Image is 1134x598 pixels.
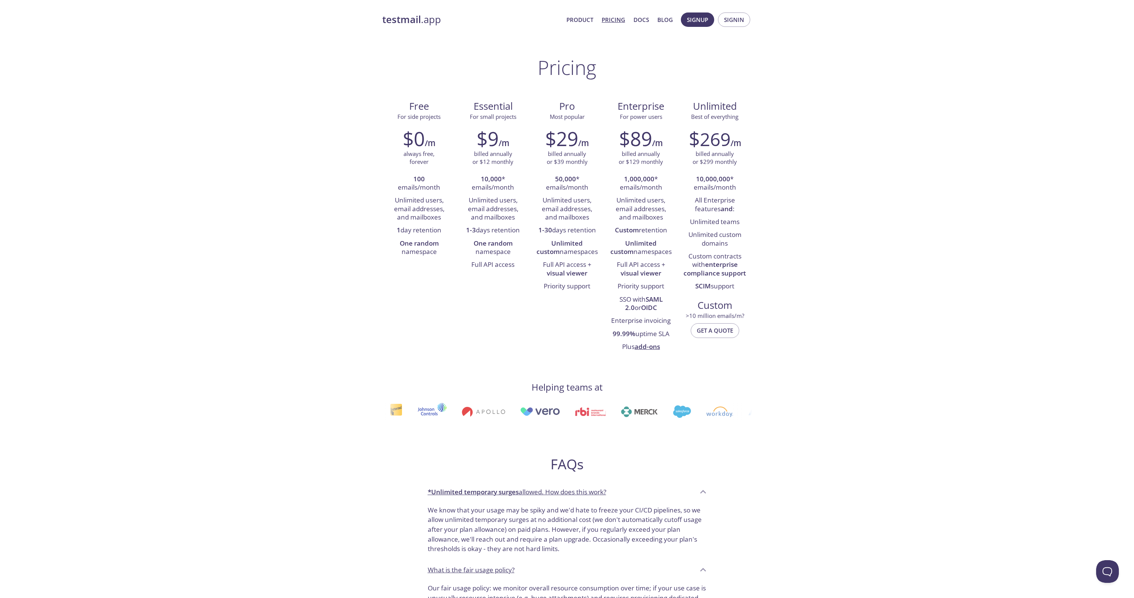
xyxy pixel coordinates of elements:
button: Get a quote [691,323,739,338]
h2: $0 [403,127,425,150]
strong: SCIM [695,282,711,290]
strong: 1-3 [466,226,476,234]
span: Signup [687,15,708,25]
strong: Unlimited custom [610,239,657,256]
a: Pricing [602,15,625,25]
h2: $29 [545,127,578,150]
a: testmail.app [382,13,560,26]
p: We know that your usage may be spiky and we'd hate to freeze your CI/CD pipelines, so we allow un... [428,505,707,554]
button: Signup [681,12,714,27]
li: Unlimited teams [684,216,746,229]
span: Best of everything [691,113,738,120]
p: allowed. How does this work? [428,487,606,497]
img: salesforce [671,405,690,418]
a: Blog [657,15,673,25]
h2: $ [689,127,730,150]
li: namespace [388,237,450,259]
span: Free [388,100,450,113]
li: Unlimited users, email addresses, and mailboxes [388,194,450,224]
p: billed annually or $12 monthly [472,150,513,166]
img: merck [619,406,656,417]
li: days retention [536,224,598,237]
h4: Helping teams at [532,381,603,393]
strong: visual viewer [621,269,661,277]
li: Full API access [462,259,524,271]
li: uptime SLA [610,328,672,341]
h6: /m [499,137,509,149]
li: * emails/month [684,173,746,195]
div: *Unlimited temporary surgesallowed. How does this work? [422,482,713,502]
strong: 1,000,000 [624,174,654,183]
span: For side projects [397,113,441,120]
li: namespaces [610,237,672,259]
li: Plus [610,341,672,354]
strong: SAML 2.0 [625,295,663,312]
strong: 50,000 [555,174,576,183]
div: What is the fair usage policy? [422,560,713,580]
h6: /m [652,137,663,149]
span: Unlimited [693,100,737,113]
h1: Pricing [538,56,596,79]
span: Signin [724,15,744,25]
span: Get a quote [697,325,733,335]
li: * emails/month [610,173,672,195]
li: Full API access + [536,259,598,280]
li: Custom contracts with [684,250,746,280]
strong: 1-30 [538,226,552,234]
li: Full API access + [610,259,672,280]
img: vero [519,407,559,416]
strong: Unlimited custom [536,239,583,256]
strong: One random [474,239,513,248]
strong: 10,000,000 [696,174,730,183]
a: Docs [633,15,649,25]
p: billed annually or $39 monthly [547,150,588,166]
span: Custom [684,299,746,312]
li: retention [610,224,672,237]
span: Most popular [550,113,585,120]
h2: $89 [619,127,652,150]
strong: 1 [397,226,400,234]
li: SSO with or [610,293,672,315]
a: Product [566,15,593,25]
span: Pro [536,100,598,113]
h6: /m [425,137,435,149]
li: days retention [462,224,524,237]
p: billed annually or $299 monthly [693,150,737,166]
strong: enterprise compliance support [684,260,746,277]
li: support [684,280,746,293]
p: What is the fair usage policy? [428,565,515,575]
p: billed annually or $129 monthly [619,150,663,166]
span: > 10 million emails/m? [686,312,744,319]
li: namespace [462,237,524,259]
strong: One random [400,239,439,248]
h2: $9 [477,127,499,150]
strong: Custom [615,226,639,234]
li: * emails/month [462,173,524,195]
li: Unlimited users, email addresses, and mailboxes [462,194,524,224]
li: Priority support [610,280,672,293]
strong: 99.99% [613,329,635,338]
iframe: Help Scout Beacon - Open [1096,560,1119,583]
img: rbi [574,407,605,416]
strong: 100 [413,174,425,183]
img: workday [705,406,732,417]
strong: and [721,204,733,213]
img: apollo [460,406,504,417]
img: johnsoncontrols [416,403,445,421]
span: Essential [462,100,524,113]
p: always free, forever [404,150,435,166]
strong: visual viewer [547,269,587,277]
li: Enterprise invoicing [610,315,672,327]
span: For small projects [470,113,516,120]
span: For power users [620,113,662,120]
h6: /m [730,137,741,149]
h6: /m [578,137,589,149]
li: namespaces [536,237,598,259]
span: Enterprise [610,100,672,113]
li: Priority support [536,280,598,293]
a: add-ons [635,342,660,351]
li: day retention [388,224,450,237]
strong: OIDC [641,303,657,312]
li: Unlimited users, email addresses, and mailboxes [536,194,598,224]
h2: FAQs [422,456,713,473]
